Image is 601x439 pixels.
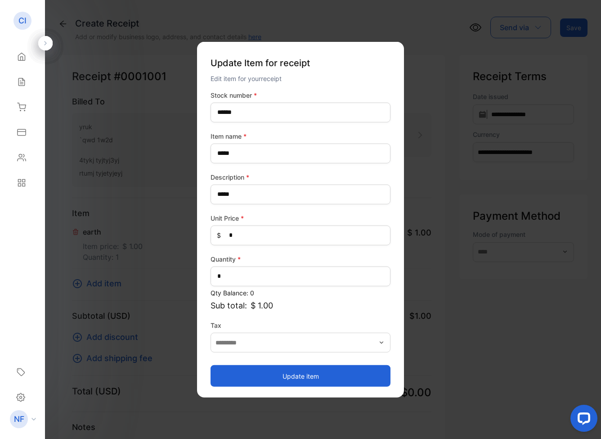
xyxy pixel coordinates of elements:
label: Item name [211,131,390,140]
span: $ 1.00 [251,299,273,311]
p: Qty Balance: 0 [211,288,390,297]
label: Quantity [211,254,390,263]
span: Edit item for your receipt [211,74,282,82]
iframe: LiveChat chat widget [563,401,601,439]
label: Unit Price [211,213,390,222]
p: NF [14,413,24,425]
p: CI [18,15,27,27]
p: Sub total: [211,299,390,311]
button: Update item [211,365,390,387]
p: Update Item for receipt [211,52,390,73]
label: Description [211,172,390,181]
label: Tax [211,320,390,330]
span: $ [217,231,221,240]
label: Stock number [211,90,390,100]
